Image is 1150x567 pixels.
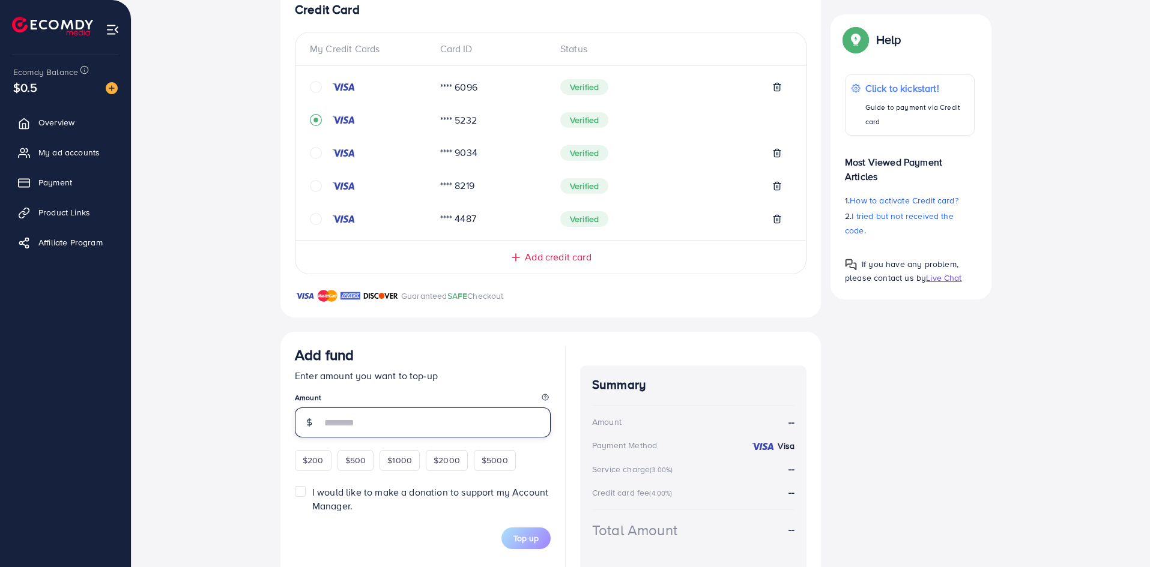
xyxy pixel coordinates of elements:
[434,454,460,466] span: $2000
[9,170,122,194] a: Payment
[788,462,794,475] strong: --
[331,115,356,125] img: credit
[592,439,657,451] div: Payment Method
[9,230,122,254] a: Affiliate Program
[310,81,322,93] svg: circle
[482,454,508,466] span: $5000
[845,29,867,50] img: Popup guide
[431,42,551,56] div: Card ID
[926,272,961,284] span: Live Chat
[788,415,794,429] strong: --
[310,213,322,225] svg: circle
[295,289,315,303] img: brand
[850,194,958,206] span: How to activate Credit card?
[310,42,431,56] div: My Credit Cards
[331,148,356,158] img: credit
[650,465,673,475] small: (3.00%)
[13,79,38,96] span: $0.5
[845,210,954,236] span: I tried but not received the code.
[592,487,676,499] div: Credit card fee
[649,488,672,498] small: (4.00%)
[310,114,322,126] svg: record circle
[9,200,122,224] a: Product Links
[778,440,794,452] strong: Visa
[560,145,608,161] span: Verified
[345,454,366,466] span: $500
[865,81,968,95] p: Click to kickstart!
[38,176,72,188] span: Payment
[592,463,676,475] div: Service charge
[501,527,551,549] button: Top up
[331,181,356,191] img: credit
[295,2,807,17] h4: Credit Card
[560,79,608,95] span: Verified
[751,442,775,451] img: credit
[845,259,857,271] img: Popup guide
[363,289,398,303] img: brand
[340,289,360,303] img: brand
[310,180,322,192] svg: circle
[447,290,468,302] span: SAFE
[551,42,791,56] div: Status
[312,485,548,512] span: I would like to make a donation to support my Account Manager.
[38,116,74,128] span: Overview
[1099,513,1141,558] iframe: Chat
[331,82,356,92] img: credit
[525,250,591,264] span: Add credit card
[106,82,118,94] img: image
[12,17,93,35] img: logo
[9,140,122,164] a: My ad accounts
[845,258,958,284] span: If you have any problem, please contact us by
[865,100,968,129] p: Guide to payment via Credit card
[845,145,975,184] p: Most Viewed Payment Articles
[38,206,90,218] span: Product Links
[845,193,975,208] p: 1.
[38,146,100,158] span: My ad accounts
[788,485,794,499] strong: --
[401,289,504,303] p: Guaranteed Checkout
[13,66,78,78] span: Ecomdy Balance
[845,209,975,238] p: 2.
[9,110,122,134] a: Overview
[592,416,622,428] div: Amount
[387,454,412,466] span: $1000
[560,211,608,227] span: Verified
[560,178,608,194] span: Verified
[592,520,677,541] div: Total Amount
[106,23,120,37] img: menu
[38,236,103,248] span: Affiliate Program
[592,377,794,392] h4: Summary
[513,532,539,544] span: Top up
[303,454,324,466] span: $200
[310,147,322,159] svg: circle
[560,112,608,128] span: Verified
[331,214,356,224] img: credit
[318,289,337,303] img: brand
[788,523,794,536] strong: --
[295,368,551,383] p: Enter amount you want to top-up
[295,346,354,364] h3: Add fund
[876,32,901,47] p: Help
[295,392,551,407] legend: Amount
